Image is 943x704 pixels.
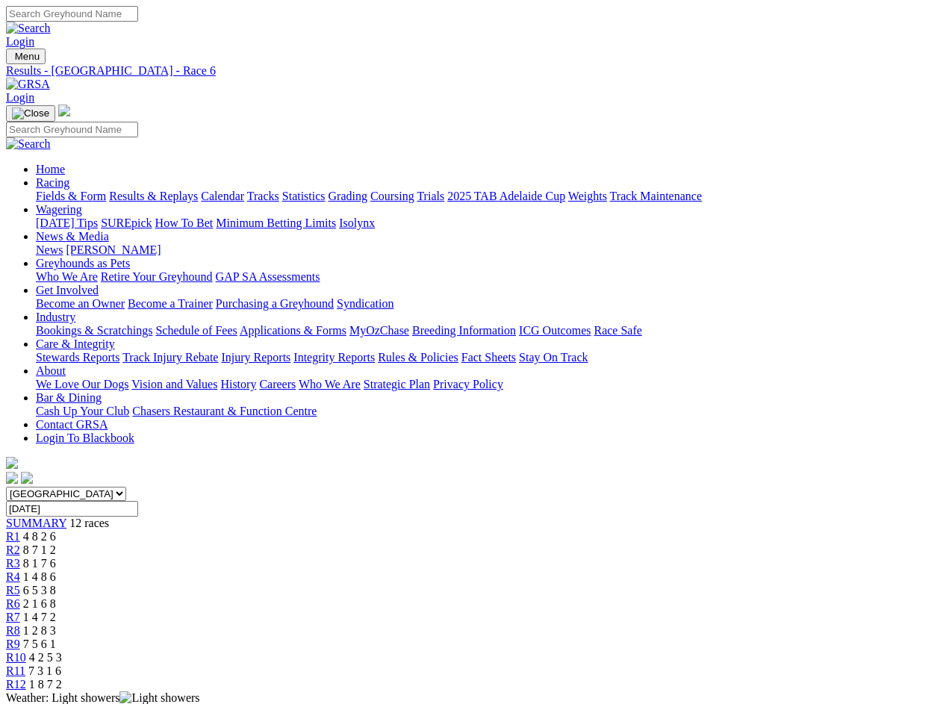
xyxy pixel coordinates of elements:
[6,543,20,556] a: R2
[259,378,296,390] a: Careers
[36,297,125,310] a: Become an Owner
[132,405,317,417] a: Chasers Restaurant & Function Centre
[6,638,20,650] a: R9
[36,217,937,230] div: Wagering
[36,351,119,364] a: Stewards Reports
[29,678,62,691] span: 1 8 7 2
[36,418,108,431] a: Contact GRSA
[109,190,198,202] a: Results & Replays
[6,105,55,122] button: Toggle navigation
[6,624,20,637] a: R8
[6,22,51,35] img: Search
[6,64,937,78] div: Results - [GEOGRAPHIC_DATA] - Race 6
[378,351,458,364] a: Rules & Policies
[417,190,444,202] a: Trials
[23,611,56,623] span: 1 4 7 2
[58,105,70,116] img: logo-grsa-white.png
[412,324,516,337] a: Breeding Information
[36,378,937,391] div: About
[36,351,937,364] div: Care & Integrity
[155,324,237,337] a: Schedule of Fees
[370,190,414,202] a: Coursing
[122,351,218,364] a: Track Injury Rebate
[201,190,244,202] a: Calendar
[329,190,367,202] a: Grading
[21,472,33,484] img: twitter.svg
[6,664,25,677] a: R11
[568,190,607,202] a: Weights
[36,257,130,270] a: Greyhounds as Pets
[6,457,18,469] img: logo-grsa-white.png
[594,324,641,337] a: Race Safe
[6,651,26,664] a: R10
[36,311,75,323] a: Industry
[6,611,20,623] a: R7
[6,137,51,151] img: Search
[15,51,40,62] span: Menu
[101,217,152,229] a: SUREpick
[36,324,937,337] div: Industry
[36,230,109,243] a: News & Media
[6,691,200,704] span: Weather: Light showers
[128,297,213,310] a: Become a Trainer
[36,217,98,229] a: [DATE] Tips
[247,190,279,202] a: Tracks
[29,651,62,664] span: 4 2 5 3
[12,108,49,119] img: Close
[6,122,138,137] input: Search
[6,584,20,596] span: R5
[221,351,290,364] a: Injury Reports
[6,570,20,583] a: R4
[339,217,375,229] a: Isolynx
[610,190,702,202] a: Track Maintenance
[364,378,430,390] a: Strategic Plan
[36,203,82,216] a: Wagering
[6,78,50,91] img: GRSA
[36,297,937,311] div: Get Involved
[155,217,214,229] a: How To Bet
[23,530,56,543] span: 4 8 2 6
[299,378,361,390] a: Who We Are
[23,543,56,556] span: 8 7 1 2
[6,678,26,691] a: R12
[36,284,99,296] a: Get Involved
[433,378,503,390] a: Privacy Policy
[36,324,152,337] a: Bookings & Scratchings
[6,597,20,610] a: R6
[220,378,256,390] a: History
[349,324,409,337] a: MyOzChase
[23,570,56,583] span: 1 4 8 6
[36,337,115,350] a: Care & Integrity
[6,472,18,484] img: facebook.svg
[447,190,565,202] a: 2025 TAB Adelaide Cup
[6,557,20,570] a: R3
[69,517,109,529] span: 12 races
[293,351,375,364] a: Integrity Reports
[461,351,516,364] a: Fact Sheets
[6,530,20,543] a: R1
[36,270,98,283] a: Who We Are
[36,243,63,256] a: News
[66,243,161,256] a: [PERSON_NAME]
[101,270,213,283] a: Retire Your Greyhound
[36,405,129,417] a: Cash Up Your Club
[36,391,102,404] a: Bar & Dining
[519,324,591,337] a: ICG Outcomes
[23,557,56,570] span: 8 1 7 6
[6,91,34,104] a: Login
[6,517,66,529] span: SUMMARY
[216,217,336,229] a: Minimum Betting Limits
[36,405,937,418] div: Bar & Dining
[6,35,34,48] a: Login
[36,190,937,203] div: Racing
[28,664,61,677] span: 7 3 1 6
[36,432,134,444] a: Login To Blackbook
[23,597,56,610] span: 2 1 6 8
